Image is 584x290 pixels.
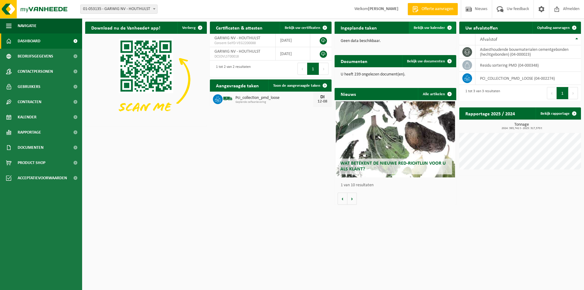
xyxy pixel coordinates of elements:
button: Next [319,63,328,75]
h2: Download nu de Vanheede+ app! [85,22,166,33]
a: Ophaling aanvragen [532,22,580,34]
img: Download de VHEPlus App [85,34,207,125]
span: 2024: 393,741 t - 2025: 317,570 t [462,127,581,130]
span: 01-053135 - GARWIG NV - HOUTHULST [81,5,157,13]
p: U heeft 239 ongelezen document(en). [341,72,450,77]
span: 01-053135 - GARWIG NV - HOUTHULST [80,5,158,14]
button: 1 [557,87,568,99]
span: Product Shop [18,155,45,170]
p: 1 van 10 resultaten [341,183,453,187]
strong: [PERSON_NAME] [368,7,398,11]
div: DI [316,95,328,100]
h2: Documenten [335,55,374,67]
button: Previous [547,87,557,99]
h2: Aangevraagde taken [210,79,265,91]
a: Bekijk uw kalender [409,22,456,34]
img: BL-SO-LV [223,93,233,104]
span: Dashboard [18,33,40,49]
span: Consent-SelfD-VEG2200088 [214,41,271,46]
div: 1 tot 2 van 2 resultaten [213,62,251,75]
h2: Rapportage 2025 / 2024 [459,107,521,119]
div: 12-08 [316,100,328,104]
td: residu sortering PMD (04-000348) [475,59,581,72]
span: Contracten [18,94,41,110]
a: Alle artikelen [418,88,456,100]
td: [DATE] [276,34,310,47]
span: Kalender [18,110,36,125]
span: Offerte aanvragen [420,6,455,12]
a: Wat betekent de nieuwe RED-richtlijn voor u als klant? [336,101,455,177]
a: Offerte aanvragen [408,3,458,15]
button: 1 [307,63,319,75]
a: Toon de aangevraagde taken [268,79,331,92]
h3: Tonnage [462,123,581,130]
span: Bekijk uw certificaten [285,26,320,30]
span: Toon de aangevraagde taken [273,84,320,88]
h2: Certificaten & attesten [210,22,269,33]
p: Geen data beschikbaar. [341,39,450,43]
span: GARWIG NV - HOUTHULST [214,49,260,54]
span: GARWIG NV - HOUTHULST [214,36,260,40]
a: Bekijk rapportage [536,107,580,120]
div: 1 tot 3 van 3 resultaten [462,86,500,100]
td: [DATE] [276,47,310,61]
span: Navigatie [18,18,36,33]
span: Rapportage [18,125,41,140]
span: Bekijk uw kalender [414,26,445,30]
span: Documenten [18,140,43,155]
span: Ophaling aanvragen [537,26,570,30]
h2: Ingeplande taken [335,22,383,33]
span: Contactpersonen [18,64,53,79]
a: Bekijk uw certificaten [280,22,331,34]
button: Volgende [347,193,357,205]
span: Verberg [182,26,196,30]
a: Bekijk uw documenten [402,55,456,67]
span: DCSDVLST00018 [214,54,271,59]
span: Gebruikers [18,79,40,94]
h2: Nieuws [335,88,362,100]
button: Previous [297,63,307,75]
button: Verberg [177,22,206,34]
button: Next [568,87,578,99]
span: Acceptatievoorwaarden [18,170,67,186]
button: Vorige [338,193,347,205]
h2: Uw afvalstoffen [459,22,504,33]
td: PCI_COLLECTION_PMD_LOOSE (04-002274) [475,72,581,85]
span: Pci_collection_pmd_loose [235,96,313,100]
span: Bekijk uw documenten [407,59,445,63]
span: Wat betekent de nieuwe RED-richtlijn voor u als klant? [340,161,446,172]
span: Bedrijfsgegevens [18,49,53,64]
span: Geplande zelfaanlevering [235,100,313,104]
td: asbesthoudende bouwmaterialen cementgebonden (hechtgebonden) (04-000023) [475,45,581,59]
span: Afvalstof [480,37,497,42]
